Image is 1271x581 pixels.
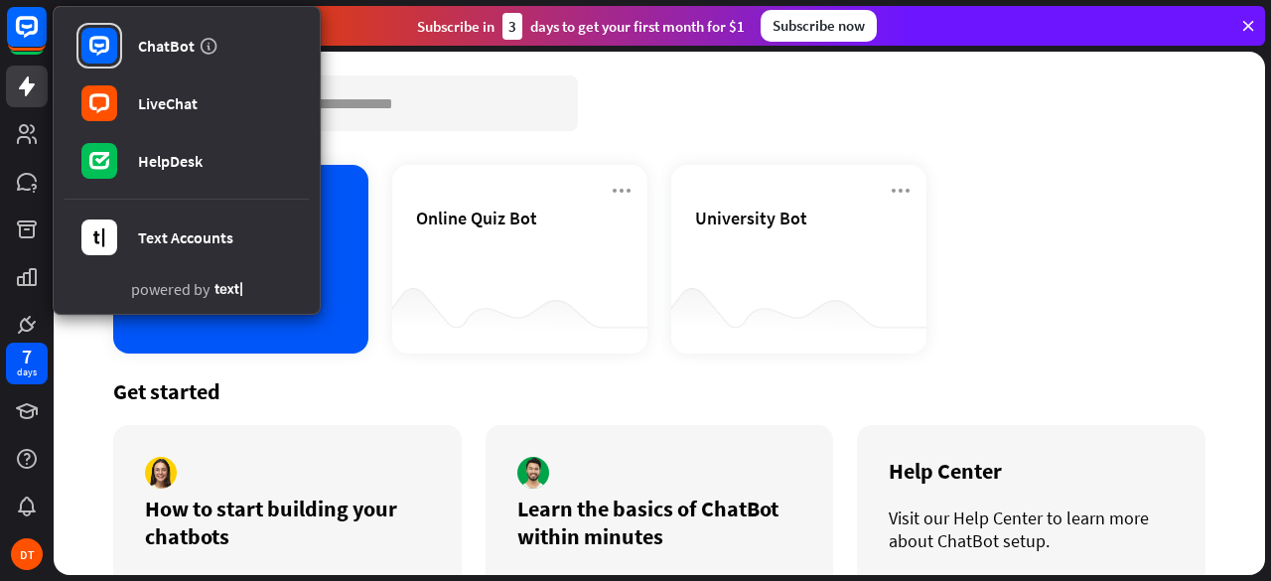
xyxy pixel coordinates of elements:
[517,495,802,550] div: Learn the basics of ChatBot within minutes
[145,457,177,489] img: author
[16,8,75,68] button: Open LiveChat chat widget
[502,13,522,40] div: 3
[416,207,537,229] span: Online Quiz Bot
[22,348,32,365] div: 7
[11,538,43,570] div: DT
[113,377,1205,405] div: Get started
[6,343,48,384] a: 7 days
[145,495,430,550] div: How to start building your chatbots
[889,507,1174,552] div: Visit our Help Center to learn more about ChatBot setup.
[17,365,37,379] div: days
[889,457,1174,485] div: Help Center
[761,10,877,42] div: Subscribe now
[695,207,807,229] span: University Bot
[417,13,745,40] div: Subscribe in days to get your first month for $1
[517,457,549,489] img: author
